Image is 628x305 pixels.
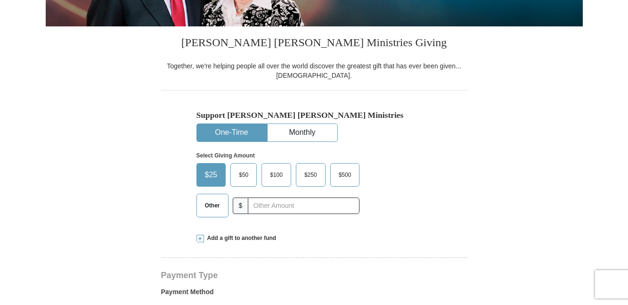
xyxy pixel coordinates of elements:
[200,168,222,182] span: $25
[196,110,432,120] h5: Support [PERSON_NAME] [PERSON_NAME] Ministries
[161,272,467,279] h4: Payment Type
[334,168,356,182] span: $500
[268,124,337,141] button: Monthly
[161,26,467,61] h3: [PERSON_NAME] [PERSON_NAME] Ministries Giving
[197,124,267,141] button: One-Time
[161,287,467,301] label: Payment Method
[300,168,322,182] span: $250
[196,152,255,159] strong: Select Giving Amount
[265,168,287,182] span: $100
[161,61,467,80] div: Together, we're helping people all over the world discover the greatest gift that has ever been g...
[248,198,359,214] input: Other Amount
[204,234,277,242] span: Add a gift to another fund
[200,198,225,213] span: Other
[233,198,249,214] span: $
[234,168,253,182] span: $50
